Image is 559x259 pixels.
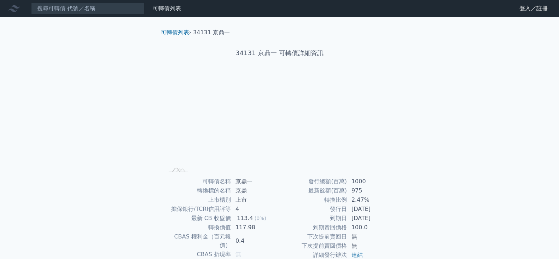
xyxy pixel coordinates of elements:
td: 100.0 [347,223,396,232]
td: 下次提前賣回日 [280,232,347,241]
td: 轉換價值 [164,223,231,232]
td: [DATE] [347,205,396,214]
td: 京鼎一 [231,177,280,186]
td: 可轉債名稱 [164,177,231,186]
div: 113.4 [235,214,255,223]
td: 無 [347,232,396,241]
td: [DATE] [347,214,396,223]
a: 登入／註冊 [514,3,553,14]
td: 發行總額(百萬) [280,177,347,186]
span: 無 [235,251,241,258]
td: 轉換比例 [280,195,347,205]
li: › [161,28,191,37]
td: 擔保銀行/TCRI信用評等 [164,205,231,214]
span: (0%) [255,215,266,221]
td: 2.47% [347,195,396,205]
td: 1000 [347,177,396,186]
li: 34131 京鼎一 [193,28,230,37]
td: 發行日 [280,205,347,214]
td: 無 [347,241,396,251]
td: 到期賣回價格 [280,223,347,232]
td: 上市 [231,195,280,205]
td: 到期日 [280,214,347,223]
td: 轉換標的名稱 [164,186,231,195]
g: Chart [175,80,388,165]
td: 京鼎 [231,186,280,195]
td: 上市櫃別 [164,195,231,205]
h1: 34131 京鼎一 可轉債詳細資訊 [155,48,404,58]
td: CBAS 折現率 [164,250,231,259]
input: 搜尋可轉債 代號／名稱 [31,2,144,15]
a: 可轉債列表 [153,5,181,12]
a: 可轉債列表 [161,29,189,36]
td: 117.98 [231,223,280,232]
td: 0.4 [231,232,280,250]
td: 最新餘額(百萬) [280,186,347,195]
td: 最新 CB 收盤價 [164,214,231,223]
td: 975 [347,186,396,195]
td: 下次提前賣回價格 [280,241,347,251]
td: CBAS 權利金（百元報價） [164,232,231,250]
td: 4 [231,205,280,214]
a: 連結 [351,252,363,258]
